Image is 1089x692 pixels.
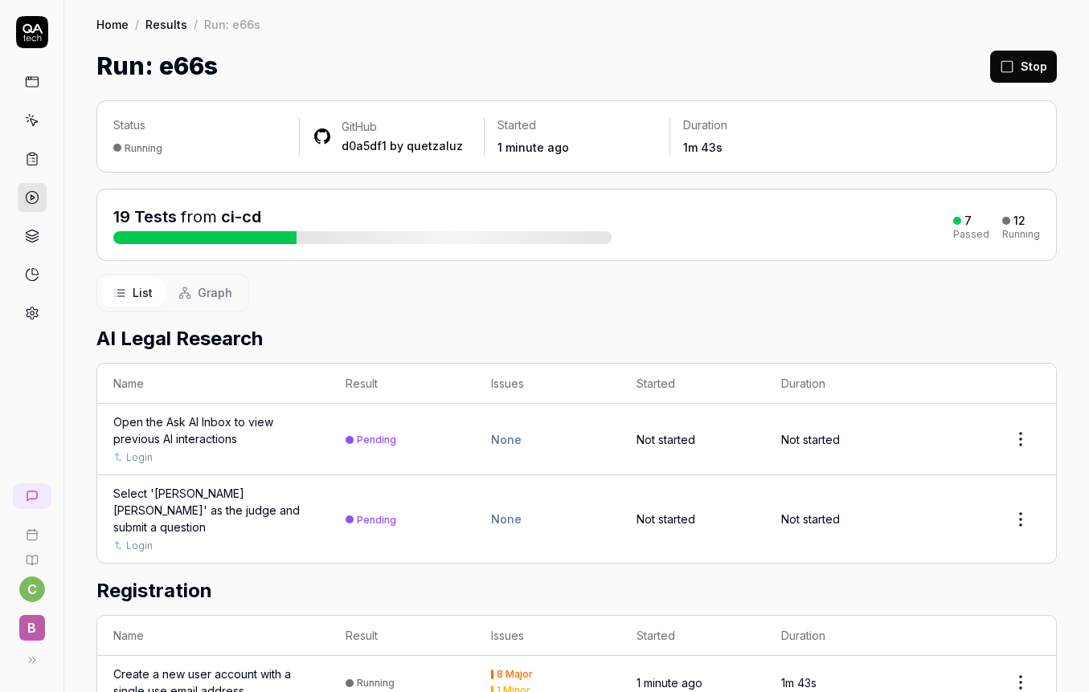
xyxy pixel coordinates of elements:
[113,117,286,133] p: Status
[194,16,198,32] div: /
[113,413,313,447] a: Open the Ask AI Inbox to view previous AI interactions
[113,207,177,226] span: 19 Tests
[620,475,766,563] td: Not started
[19,576,45,602] button: c
[407,139,463,153] a: quetzaluz
[497,670,533,679] div: 8 Major
[96,48,218,84] h1: Run: e66s
[330,364,475,404] th: Result
[221,207,261,226] a: ci-cd
[181,207,217,226] span: from
[166,278,245,307] button: Graph
[330,616,475,656] th: Result
[126,539,153,553] a: Login
[964,214,972,228] div: 7
[765,616,911,656] th: Duration
[133,284,153,301] span: List
[125,142,162,154] div: Running
[97,616,330,656] th: Name
[204,16,260,32] div: Run: e66s
[342,139,387,153] a: d0a5df1
[357,434,396,446] div: Pending
[1002,230,1040,239] div: Running
[6,515,57,541] a: Book a call with us
[145,16,187,32] a: Results
[990,51,1057,83] button: Stop
[357,677,395,689] div: Running
[765,364,911,404] th: Duration
[683,140,723,154] time: 1m 43s
[1013,214,1026,228] div: 12
[97,364,330,404] th: Name
[765,404,911,475] td: Not started
[96,16,129,32] a: Home
[6,541,57,567] a: Documentation
[765,475,911,563] td: Not started
[491,431,604,448] div: None
[342,138,463,154] div: by
[497,117,657,133] p: Started
[620,616,766,656] th: Started
[953,230,989,239] div: Passed
[126,450,153,465] a: Login
[620,404,766,475] td: Not started
[19,615,45,641] span: B
[491,511,604,527] div: None
[357,514,396,526] div: Pending
[96,576,1057,605] h2: Registration
[113,485,313,535] a: Select '[PERSON_NAME] [PERSON_NAME]' as the judge and submit a question
[198,284,232,301] span: Graph
[781,676,817,690] time: 1m 43s
[497,140,569,154] time: 1 minute ago
[342,119,463,135] div: GitHub
[683,117,842,133] p: Duration
[475,616,620,656] th: Issues
[475,364,620,404] th: Issues
[96,324,1057,353] h2: AI Legal Research
[637,676,702,690] time: 1 minute ago
[100,278,166,307] button: List
[6,602,57,644] button: B
[620,364,766,404] th: Started
[13,483,51,509] a: New conversation
[135,16,139,32] div: /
